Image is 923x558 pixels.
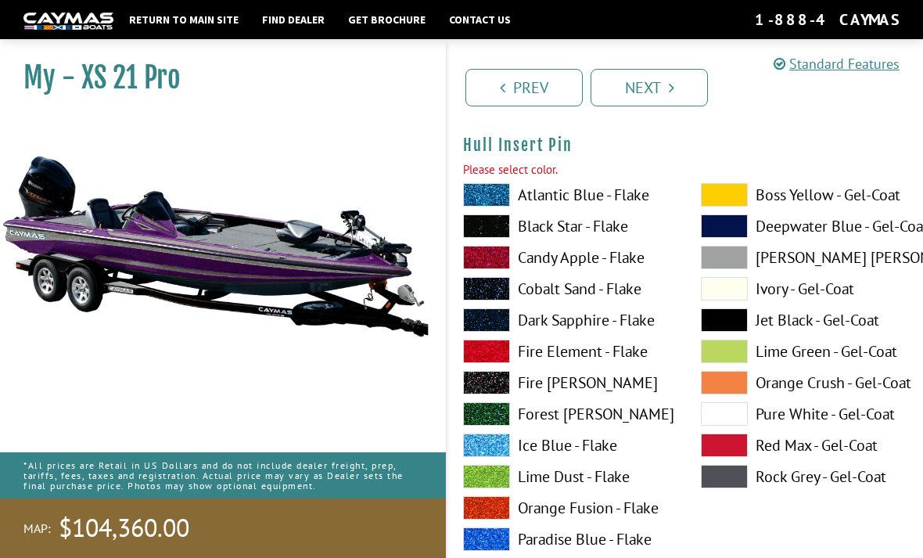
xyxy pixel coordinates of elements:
[463,434,670,457] label: Ice Blue - Flake
[463,161,907,179] div: Please select color.
[463,371,670,394] label: Fire [PERSON_NAME]
[701,308,907,332] label: Jet Black - Gel-Coat
[23,13,113,29] img: white-logo-c9c8dbefe5ff5ceceb0f0178aa75bf4bb51f6bca0971e226c86eb53dfe498488.png
[23,60,407,95] h1: My - XS 21 Pro
[701,402,907,426] label: Pure White - Gel-Coat
[463,527,670,551] label: Paradise Blue - Flake
[441,9,519,30] a: Contact Us
[701,340,907,363] label: Lime Green - Gel-Coat
[463,465,670,488] label: Lime Dust - Flake
[701,246,907,269] label: [PERSON_NAME] [PERSON_NAME] - Gel-Coat
[701,183,907,207] label: Boss Yellow - Gel-Coat
[461,67,923,106] ul: Pagination
[23,520,51,537] span: MAP:
[701,277,907,301] label: Ivory - Gel-Coat
[463,135,907,155] h4: Hull Insert Pin
[463,214,670,238] label: Black Star - Flake
[463,308,670,332] label: Dark Sapphire - Flake
[701,465,907,488] label: Rock Grey - Gel-Coat
[701,214,907,238] label: Deepwater Blue - Gel-Coat
[463,246,670,269] label: Candy Apple - Flake
[774,55,900,73] a: Standard Features
[465,69,583,106] a: Prev
[701,371,907,394] label: Orange Crush - Gel-Coat
[463,496,670,520] label: Orange Fusion - Flake
[340,9,433,30] a: Get Brochure
[254,9,332,30] a: Find Dealer
[701,434,907,457] label: Red Max - Gel-Coat
[591,69,708,106] a: Next
[463,402,670,426] label: Forest [PERSON_NAME]
[755,9,900,30] div: 1-888-4CAYMAS
[121,9,246,30] a: Return to main site
[23,452,422,499] p: *All prices are Retail in US Dollars and do not include dealer freight, prep, tariffs, fees, taxe...
[463,183,670,207] label: Atlantic Blue - Flake
[59,512,189,545] span: $104,360.00
[463,277,670,301] label: Cobalt Sand - Flake
[463,340,670,363] label: Fire Element - Flake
